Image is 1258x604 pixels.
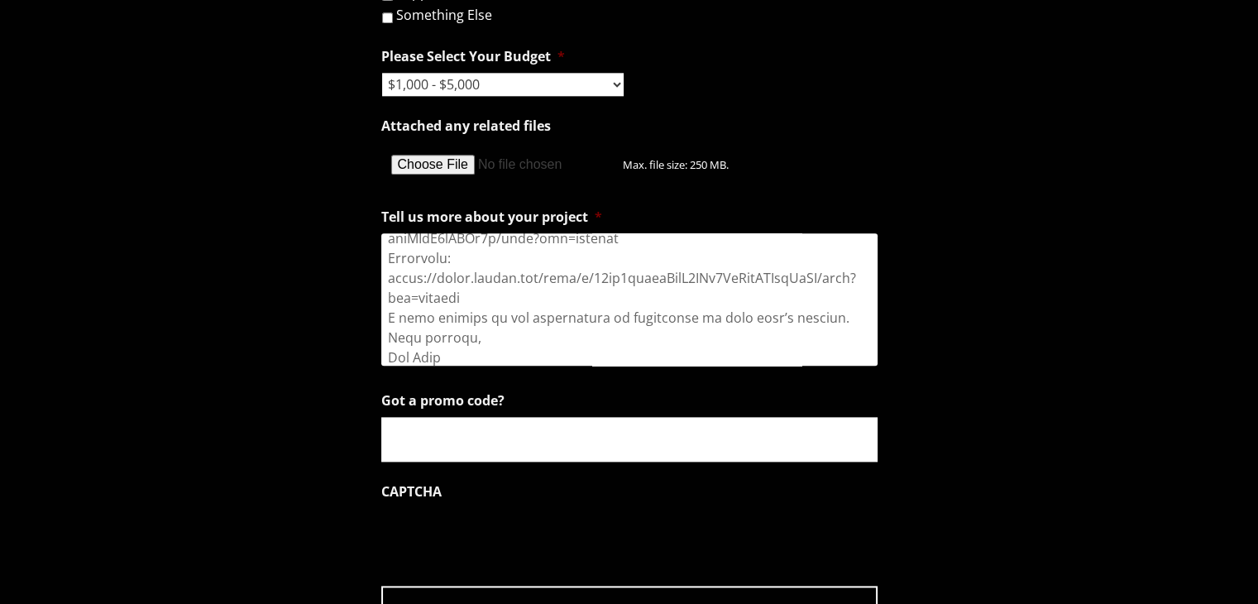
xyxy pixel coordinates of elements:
[381,209,602,226] label: Tell us more about your project
[381,508,633,573] iframe: reCAPTCHA
[396,8,492,22] label: Something Else
[623,144,742,172] span: Max. file size: 250 MB.
[381,117,551,135] label: Attached any related files
[961,413,1258,604] iframe: Chat Widget
[381,392,505,410] label: Got a promo code?
[381,48,565,65] label: Please Select Your Budget
[381,483,442,501] label: CAPTCHA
